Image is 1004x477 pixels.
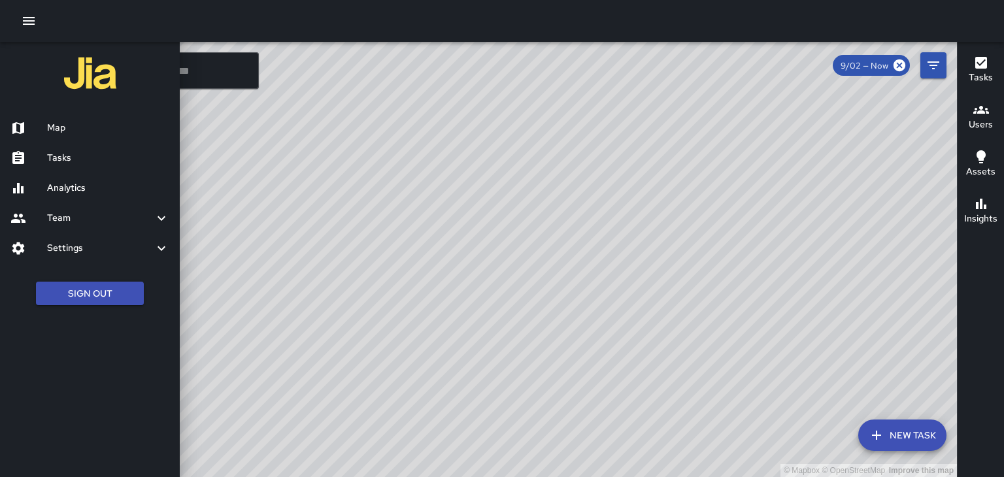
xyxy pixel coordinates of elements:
h6: Tasks [47,151,169,165]
button: New Task [858,419,946,451]
h6: Settings [47,241,154,255]
h6: Insights [964,212,997,226]
button: Sign Out [36,282,144,306]
img: jia-logo [64,47,116,99]
h6: Users [969,118,993,132]
h6: Map [47,121,169,135]
h6: Tasks [969,71,993,85]
h6: Team [47,211,154,225]
h6: Analytics [47,181,169,195]
h6: Assets [966,165,996,179]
